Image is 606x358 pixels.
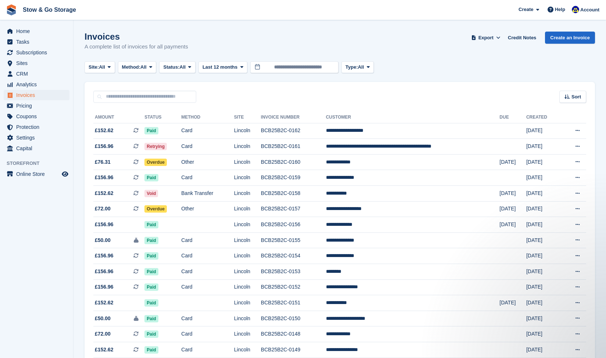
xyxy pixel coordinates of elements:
a: menu [4,111,69,122]
td: Card [181,123,234,139]
span: Paid [144,330,158,338]
img: Rob Good-Stephenson [572,6,579,13]
td: BCB25B2C-0149 [261,342,326,358]
span: Overdue [144,205,167,213]
span: Type: [345,64,358,71]
span: Settings [16,133,60,143]
span: Paid [144,221,158,228]
a: menu [4,133,69,143]
span: £156.96 [95,252,114,260]
td: Lincoln [234,217,261,233]
td: BCB25B2C-0156 [261,217,326,233]
td: [DATE] [499,201,526,217]
span: Export [478,34,494,41]
td: Lincoln [234,139,261,155]
td: BCB25B2C-0160 [261,154,326,170]
span: £156.96 [95,142,114,150]
a: menu [4,79,69,90]
span: Protection [16,122,60,132]
td: [DATE] [526,248,561,264]
span: Create [519,6,533,13]
span: Pricing [16,101,60,111]
td: BCB25B2C-0158 [261,186,326,202]
td: BCB25B2C-0150 [261,311,326,326]
td: BCB25B2C-0152 [261,279,326,295]
a: Credit Notes [505,32,539,44]
th: Amount [93,112,144,123]
span: All [140,64,147,71]
th: Site [234,112,261,123]
td: [DATE] [499,154,526,170]
span: £156.96 [95,268,114,275]
span: £76.31 [95,158,111,166]
button: Method: All [118,61,157,73]
span: Invoices [16,90,60,100]
span: £50.00 [95,315,111,322]
a: menu [4,143,69,153]
td: Card [181,326,234,342]
td: [DATE] [526,170,561,186]
td: Lincoln [234,154,261,170]
button: Export [470,32,502,44]
td: Lincoln [234,232,261,248]
span: Capital [16,143,60,153]
span: Home [16,26,60,36]
th: Customer [326,112,500,123]
span: Void [144,190,158,197]
td: Lincoln [234,123,261,139]
span: Status: [163,64,179,71]
a: Preview store [61,170,69,178]
td: [DATE] [526,186,561,202]
span: Storefront [7,160,73,167]
span: Site: [89,64,99,71]
td: BCB25B2C-0157 [261,201,326,217]
span: Account [580,6,599,14]
span: Subscriptions [16,47,60,58]
td: [DATE] [526,139,561,155]
span: Paid [144,315,158,322]
a: menu [4,101,69,111]
span: Paid [144,174,158,181]
td: [DATE] [526,279,561,295]
th: Due [499,112,526,123]
td: [DATE] [499,217,526,233]
span: Paid [144,299,158,307]
td: Card [181,264,234,280]
span: Coupons [16,111,60,122]
span: Paid [144,127,158,134]
td: BCB25B2C-0153 [261,264,326,280]
td: BCB25B2C-0159 [261,170,326,186]
span: £152.62 [95,127,114,134]
span: Paid [144,346,158,354]
span: £72.00 [95,330,111,338]
p: A complete list of invoices for all payments [85,43,188,51]
button: Status: All [159,61,195,73]
span: Paid [144,237,158,244]
td: Lincoln [234,248,261,264]
td: BCB25B2C-0148 [261,326,326,342]
a: menu [4,69,69,79]
td: Lincoln [234,186,261,202]
th: Invoice Number [261,112,326,123]
span: CRM [16,69,60,79]
th: Method [181,112,234,123]
td: Card [181,279,234,295]
span: Retrying [144,143,167,150]
span: £156.96 [95,174,114,181]
a: menu [4,169,69,179]
span: £152.62 [95,299,114,307]
td: [DATE] [499,295,526,311]
td: Bank Transfer [181,186,234,202]
span: Method: [122,64,141,71]
span: £50.00 [95,236,111,244]
span: £156.96 [95,283,114,291]
td: [DATE] [526,342,561,358]
button: Site: All [85,61,115,73]
td: BCB25B2C-0155 [261,232,326,248]
td: [DATE] [526,232,561,248]
a: menu [4,26,69,36]
td: BCB25B2C-0154 [261,248,326,264]
span: Paid [144,283,158,291]
span: All [180,64,186,71]
td: Lincoln [234,342,261,358]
